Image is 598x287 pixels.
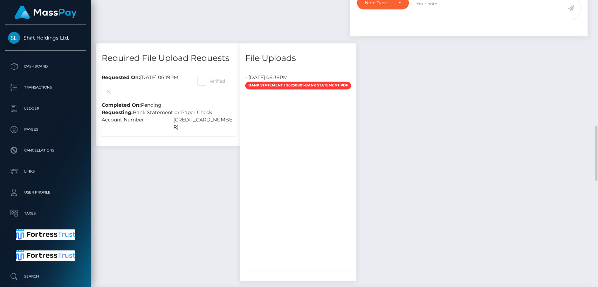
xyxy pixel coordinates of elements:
[8,187,83,198] p: User Profile
[5,142,86,159] a: Cancellations
[102,102,141,108] b: Completed On:
[5,100,86,117] a: Ledger
[5,35,86,41] span: Shift Holdings Ltd.
[8,271,83,282] p: Search
[5,205,86,222] a: Taxes
[14,6,77,19] img: MassPay Logo
[8,145,83,156] p: Cancellations
[5,268,86,285] a: Search
[8,61,83,72] p: Dashboard
[96,109,240,116] div: Bank Statement or Paper Check
[240,74,356,81] div: - [DATE] 06:38PM
[168,116,240,131] div: [CREDIT_CARD_NUMBER]
[16,229,76,240] img: Fortress Trust
[96,116,168,131] div: Account Number
[245,82,351,89] span: Bank Statement / 20250801-Bank statement.pdf
[16,250,76,261] img: Fortress Trust
[8,124,83,135] p: Payees
[8,166,83,177] p: Links
[245,91,350,266] iframe: PDF Embed API
[96,74,192,109] div: [DATE] 06:19PM Pending
[8,103,83,114] p: Ledger
[5,163,86,180] a: Links
[5,184,86,201] a: User Profile
[8,82,83,93] p: Transactions
[5,121,86,138] a: Payees
[8,32,20,44] img: Shift Holdings Ltd.
[245,52,351,64] h4: File Uploads
[5,79,86,96] a: Transactions
[102,52,235,64] h4: Required File Upload Requests
[102,109,133,115] b: Requesting:
[5,58,86,75] a: Dashboard
[102,74,140,80] b: Requested On:
[197,77,225,86] label: Verified
[8,208,83,219] p: Taxes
